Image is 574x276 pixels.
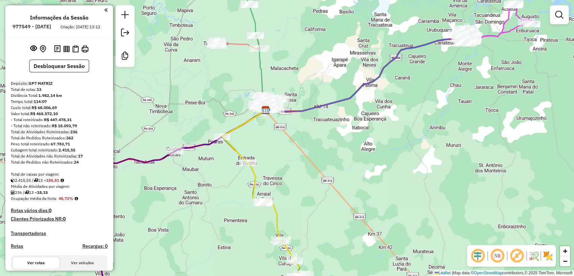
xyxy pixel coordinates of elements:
button: Centralizar mapa no depósito ou ponto de apoio [38,44,47,54]
strong: 2.415,55 [59,147,75,152]
div: Distância Total: [11,93,108,99]
div: Tempo total: [11,99,108,105]
img: Fluxo de ruas [528,250,539,261]
a: OpenStreetMap [474,271,502,275]
strong: 13 [37,87,41,92]
strong: 362 [66,135,73,140]
strong: 0 [63,216,66,222]
strong: GP7 MATRIZ [29,81,52,86]
strong: R$ 18.093,79 [52,123,77,128]
strong: 24 [74,160,79,165]
img: Exibir/Ocultar setores [542,250,553,261]
em: Média calculada utilizando a maior ocupação (%Peso ou %Cubagem) de cada rota da sessão. Rotas cro... [75,197,78,201]
strong: 114:07 [34,99,47,104]
div: Total de Pedidos Roteirizados: [11,135,108,141]
i: Total de Atividades [11,191,15,195]
button: Imprimir Rotas [80,44,90,54]
div: 2.415,55 / 13 = [11,177,108,183]
a: Zoom out [560,256,570,266]
strong: 236 [70,129,77,134]
button: Visualizar Romaneio [71,44,80,54]
button: Exibir sessão original [29,43,38,54]
div: Total de Atividades Roteirizadas: [11,129,108,135]
strong: R$ 465.572,10 [30,111,58,116]
span: − [563,257,567,265]
div: Atividade não roteirizada - ACOU E MERC 2IRMAOS [504,2,521,8]
span: + [563,247,567,255]
h4: Transportadoras [11,231,108,236]
a: Zoom in [560,246,570,256]
button: Logs desbloquear sessão [53,44,62,54]
strong: 0 [49,207,51,213]
i: Total de rotas [34,178,38,182]
strong: 1.982,14 km [38,93,62,98]
a: Nova sessão e pesquisa [118,8,132,23]
a: Leaflet [434,271,451,275]
a: Exibir filtros [552,8,566,22]
div: Total de rotas: [11,87,108,93]
div: Total de caixas por viagem: [11,171,108,177]
div: Total de Atividades não Roteirizadas: [11,153,108,159]
span: Ocultar deslocamento [470,248,486,264]
strong: 67.783,71 [51,141,70,146]
i: Total de rotas [25,191,29,195]
span: Ocultar NR [489,248,505,264]
strong: R$ 68.006,69 [32,105,57,110]
span: Ocupação média da frota: [11,196,57,201]
a: Clique aqui para minimizar o painel [104,6,108,14]
i: Cubagem total roteirizado [11,178,15,182]
div: Valor total: [11,111,108,117]
div: - Total roteirizado: [11,117,108,123]
button: Ver veículos [59,257,106,269]
strong: 17 [78,153,83,159]
div: Total de Pedidos não Roteirizados: [11,159,108,165]
div: Cubagem total roteirizado: [11,147,108,153]
div: Peso total roteirizado: [11,141,108,147]
strong: 185,81 [46,178,59,183]
div: Depósito: [11,80,108,87]
button: Desbloquear Sessão [29,60,89,72]
div: - Total não roteirizado: [11,123,108,129]
h4: Clientes Priorizados NR: [11,216,108,222]
img: GP7 MATRIZ [261,106,270,114]
div: Map data © contributors,© 2025 TomTom, Microsoft [433,270,574,276]
h4: Rotas vários dias: [11,208,108,213]
i: Meta Caixas/viagem: 220,00 Diferença: -34,19 [61,178,64,182]
span: | [452,271,453,275]
h6: 977549 - [DATE] [12,24,51,30]
h4: Recargas: 0 [82,243,108,249]
button: Ver rotas [13,257,59,269]
strong: 48,72% [59,196,73,201]
div: Custo total: [11,105,108,111]
div: 236 / 13 = [11,189,108,196]
button: Visualizar relatório de Roteirização [62,44,71,53]
strong: R$ 447.478,31 [44,117,72,122]
a: Criar modelo [118,49,132,64]
div: Média de Atividades por viagem: [11,183,108,189]
span: Exibir rótulo [509,248,525,264]
strong: 18,15 [37,190,48,195]
div: Atividade não roteirizada - MERC FE EM DEUS [255,199,272,206]
h4: Informações da Sessão [30,14,88,21]
a: Exportar sessão [118,26,132,41]
a: Rotas [11,243,23,249]
div: Atividade não roteirizada - BAR RESTAURANT ZAYON [316,69,333,75]
div: Criação: [DATE] 13:12 [58,24,103,30]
